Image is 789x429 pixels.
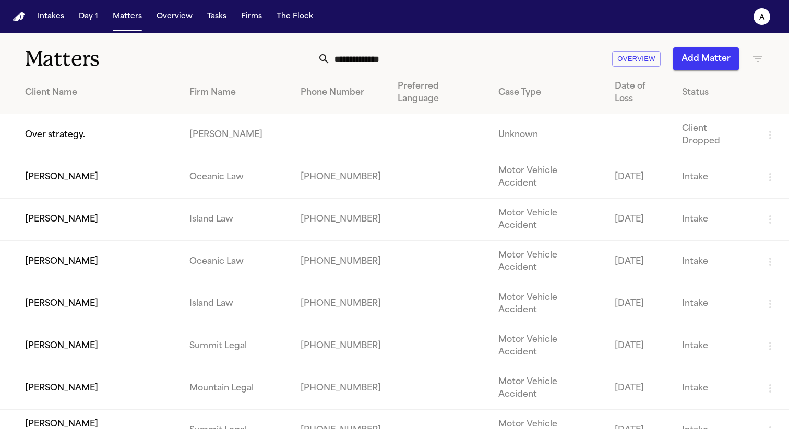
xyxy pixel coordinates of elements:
[181,199,292,241] td: Island Law
[292,367,389,410] td: [PHONE_NUMBER]
[292,241,389,283] td: [PHONE_NUMBER]
[203,7,231,26] button: Tasks
[398,80,482,105] div: Preferred Language
[13,12,25,22] a: Home
[181,367,292,410] td: Mountain Legal
[606,156,674,199] td: [DATE]
[674,241,756,283] td: Intake
[674,367,756,410] td: Intake
[181,283,292,325] td: Island Law
[498,87,597,99] div: Case Type
[673,47,739,70] button: Add Matter
[189,87,284,99] div: Firm Name
[292,283,389,325] td: [PHONE_NUMBER]
[25,87,173,99] div: Client Name
[606,241,674,283] td: [DATE]
[33,7,68,26] button: Intakes
[606,325,674,367] td: [DATE]
[292,199,389,241] td: [PHONE_NUMBER]
[615,80,666,105] div: Date of Loss
[674,325,756,367] td: Intake
[490,283,606,325] td: Motor Vehicle Accident
[292,156,389,199] td: [PHONE_NUMBER]
[490,156,606,199] td: Motor Vehicle Accident
[606,199,674,241] td: [DATE]
[674,283,756,325] td: Intake
[181,325,292,367] td: Summit Legal
[612,51,661,67] button: Overview
[490,241,606,283] td: Motor Vehicle Accident
[490,199,606,241] td: Motor Vehicle Accident
[75,7,102,26] button: Day 1
[674,114,756,156] td: Client Dropped
[181,156,292,199] td: Oceanic Law
[181,241,292,283] td: Oceanic Law
[674,199,756,241] td: Intake
[490,367,606,410] td: Motor Vehicle Accident
[181,114,292,156] td: [PERSON_NAME]
[490,325,606,367] td: Motor Vehicle Accident
[490,114,606,156] td: Unknown
[606,283,674,325] td: [DATE]
[606,367,674,410] td: [DATE]
[674,156,756,199] td: Intake
[25,46,231,72] h1: Matters
[109,7,146,26] button: Matters
[272,7,317,26] button: The Flock
[152,7,197,26] button: Overview
[237,7,266,26] button: Firms
[13,12,25,22] img: Finch Logo
[301,87,381,99] div: Phone Number
[292,325,389,367] td: [PHONE_NUMBER]
[682,87,747,99] div: Status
